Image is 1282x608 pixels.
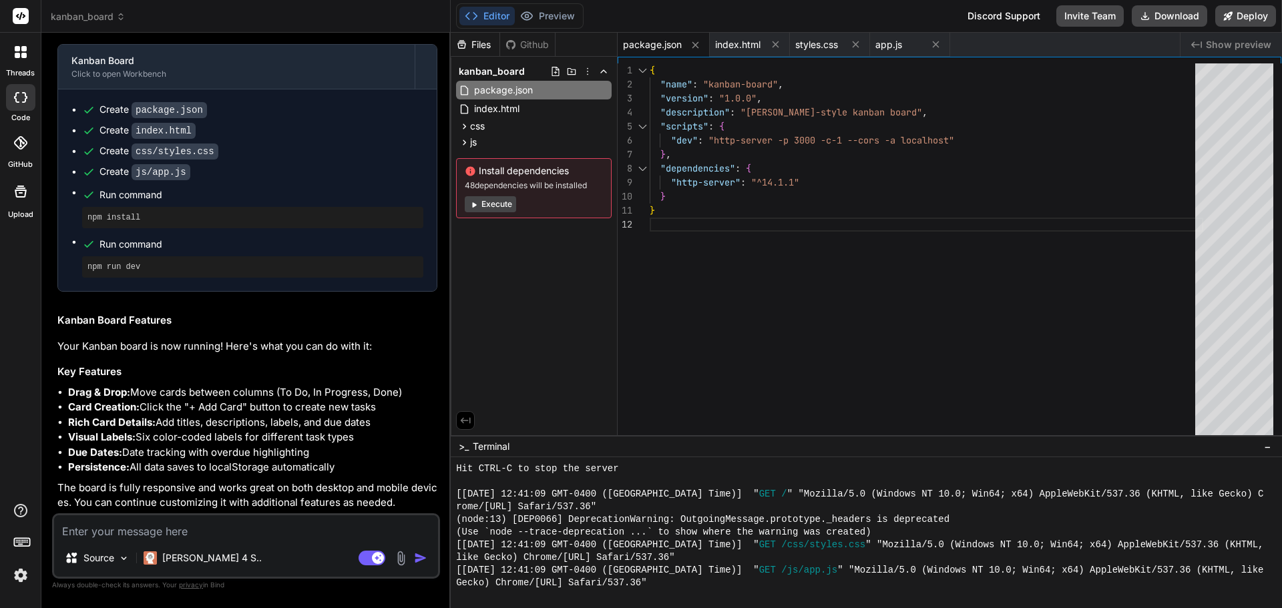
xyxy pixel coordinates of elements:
[692,78,698,90] span: :
[132,143,218,160] code: css/styles.css
[660,162,735,174] span: "dependencies"
[795,38,838,51] span: styles.css
[470,119,485,133] span: css
[57,339,437,354] p: Your Kanban board is now running! Here's what you can do with it:
[465,196,516,212] button: Execute
[87,262,418,272] pre: npm run dev
[1215,5,1276,27] button: Deploy
[740,176,746,188] span: :
[922,106,927,118] span: ,
[759,539,776,551] span: GET
[660,148,666,160] span: }
[87,212,418,223] pre: npm install
[58,45,415,89] button: Kanban BoardClick to open Workbench
[634,119,651,133] div: Click to collapse the range.
[618,204,632,218] div: 11
[132,164,190,180] code: js/app.js
[618,91,632,105] div: 3
[618,105,632,119] div: 4
[703,78,778,90] span: "kanban-board"
[708,92,714,104] span: :
[781,564,837,577] span: /js/app.js
[708,134,954,146] span: "http-server -p 3000 -c-1 --cors -a localhost"
[57,481,437,511] p: The board is fully responsive and works great on both desktop and mobile devices. You can continu...
[393,551,409,566] img: attachment
[698,134,703,146] span: :
[650,64,655,76] span: {
[68,430,136,443] strong: Visual Labels:
[618,176,632,190] div: 9
[781,488,787,501] span: /
[6,67,35,79] label: threads
[414,551,427,565] img: icon
[618,63,632,77] div: 1
[8,209,33,220] label: Upload
[68,385,437,400] li: Move cards between columns (To Do, In Progress, Done)
[618,147,632,162] div: 7
[179,581,203,589] span: privacy
[83,551,114,565] p: Source
[759,564,776,577] span: GET
[515,7,580,25] button: Preview
[132,102,207,118] code: package.json
[708,120,714,132] span: :
[465,180,603,191] span: 48 dependencies will be installed
[666,148,671,160] span: ,
[618,162,632,176] div: 8
[1261,436,1274,457] button: −
[618,218,632,232] div: 12
[68,415,437,430] li: Add titles, descriptions, labels, and due dates
[459,7,515,25] button: Editor
[778,78,783,90] span: ,
[144,551,157,565] img: Claude 4 Sonnet
[618,190,632,204] div: 10
[456,513,949,526] span: (node:13) [DEP0066] DeprecationWarning: OutgoingMessage.prototype._headers is deprecated
[99,103,207,117] div: Create
[1206,38,1271,51] span: Show preview
[719,120,724,132] span: {
[660,78,692,90] span: "name"
[71,54,401,67] div: Kanban Board
[751,176,799,188] span: "^14.1.1"
[68,386,130,398] strong: Drag & Drop:
[959,5,1048,27] div: Discord Support
[671,134,698,146] span: "dev"
[456,488,759,501] span: [[DATE] 12:41:09 GMT-0400 ([GEOGRAPHIC_DATA] Time)] "
[68,400,437,415] li: Click the "+ Add Card" button to create new tasks
[470,135,477,149] span: js
[671,176,740,188] span: "http-server"
[837,564,1263,577] span: " "Mozilla/5.0 (Windows NT 10.0; Win64; x64) AppleWebKit/537.36 (KHTML, like
[456,577,647,589] span: Gecko) Chrome/[URL] Safari/537.36"
[650,204,655,216] span: }
[660,190,666,202] span: }
[132,123,196,139] code: index.html
[68,400,140,413] strong: Card Creation:
[11,112,30,123] label: code
[719,92,757,104] span: "1.0.0"
[781,539,865,551] span: /css/styles.css
[634,63,651,77] div: Click to collapse the range.
[162,551,262,565] p: [PERSON_NAME] 4 S..
[660,106,730,118] span: "description"
[57,313,437,328] h2: Kanban Board Features
[1056,5,1124,27] button: Invite Team
[118,553,130,564] img: Pick Models
[865,539,1263,551] span: " "Mozilla/5.0 (Windows NT 10.0; Win64; x64) AppleWebKit/537.36 (KHTML,
[740,106,922,118] span: "[PERSON_NAME]-style kanban board"
[473,440,509,453] span: Terminal
[660,120,708,132] span: "scripts"
[456,564,759,577] span: [[DATE] 12:41:09 GMT-0400 ([GEOGRAPHIC_DATA] Time)] "
[68,416,156,428] strong: Rich Card Details:
[459,440,469,453] span: >_
[875,38,902,51] span: app.js
[456,551,675,564] span: like Gecko) Chrome/[URL] Safari/537.36"
[451,38,499,51] div: Files
[735,162,740,174] span: :
[99,123,196,137] div: Create
[618,119,632,133] div: 5
[730,106,735,118] span: :
[660,92,708,104] span: "version"
[52,579,440,591] p: Always double-check its answers. Your in Bind
[99,144,218,158] div: Create
[473,82,534,98] span: package.json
